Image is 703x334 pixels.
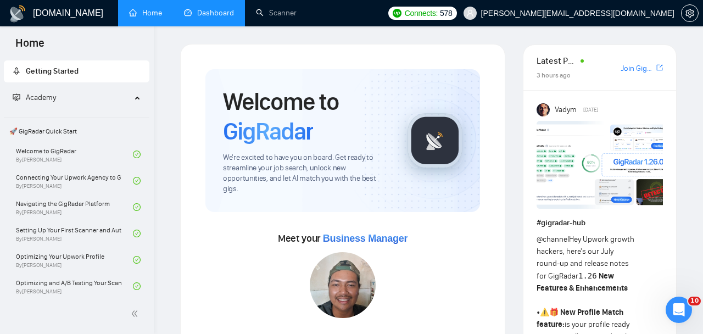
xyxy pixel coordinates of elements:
[13,93,20,101] span: fund-projection-screen
[555,104,577,116] span: Vadym
[16,169,133,193] a: Connecting Your Upwork Agency to GigRadarBy[PERSON_NAME]
[133,177,141,185] span: check-circle
[223,153,390,194] span: We're excited to have you on board. Get ready to streamline your job search, unlock new opportuni...
[537,308,623,329] strong: New Profile Match feature:
[583,105,598,115] span: [DATE]
[537,54,577,68] span: Latest Posts from the GigRadar Community
[16,221,133,246] a: Setting Up Your First Scanner and Auto-BidderBy[PERSON_NAME]
[537,235,569,244] span: @channel
[408,113,462,168] img: gigradar-logo.png
[537,217,663,229] h1: # gigradar-hub
[16,142,133,166] a: Welcome to GigRadarBy[PERSON_NAME]
[9,5,26,23] img: logo
[666,297,692,323] iframe: Intercom live chat
[278,232,408,244] span: Meet your
[13,93,56,102] span: Academy
[7,35,53,58] span: Home
[16,274,133,298] a: Optimizing and A/B Testing Your Scanner for Better ResultsBy[PERSON_NAME]
[13,67,20,75] span: rocket
[323,233,408,244] span: Business Manager
[4,60,149,82] li: Getting Started
[26,93,56,102] span: Academy
[537,71,571,79] span: 3 hours ago
[621,63,654,75] a: Join GigRadar Slack Community
[16,248,133,272] a: Optimizing Your Upwork ProfileBy[PERSON_NAME]
[133,230,141,237] span: check-circle
[466,9,474,17] span: user
[405,7,438,19] span: Connects:
[537,103,550,116] img: Vadym
[5,120,148,142] span: 🚀 GigRadar Quick Start
[133,151,141,158] span: check-circle
[537,121,668,209] img: F09AC4U7ATU-image.png
[256,8,297,18] a: searchScanner
[16,195,133,219] a: Navigating the GigRadar PlatformBy[PERSON_NAME]
[688,297,701,305] span: 10
[184,8,234,18] a: dashboardDashboard
[133,256,141,264] span: check-circle
[656,63,663,73] a: export
[310,252,376,318] img: 1708430606469-dllhost_UOc72S2elj.png
[223,116,313,146] span: GigRadar
[223,87,390,146] h1: Welcome to
[681,9,699,18] a: setting
[393,9,401,18] img: upwork-logo.png
[133,203,141,211] span: check-circle
[656,63,663,72] span: export
[549,308,559,317] span: 🎁
[129,8,162,18] a: homeHome
[682,9,698,18] span: setting
[133,282,141,290] span: check-circle
[26,66,79,76] span: Getting Started
[440,7,452,19] span: 578
[578,271,597,280] code: 1.26
[540,308,549,317] span: ⚠️
[131,308,142,319] span: double-left
[681,4,699,22] button: setting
